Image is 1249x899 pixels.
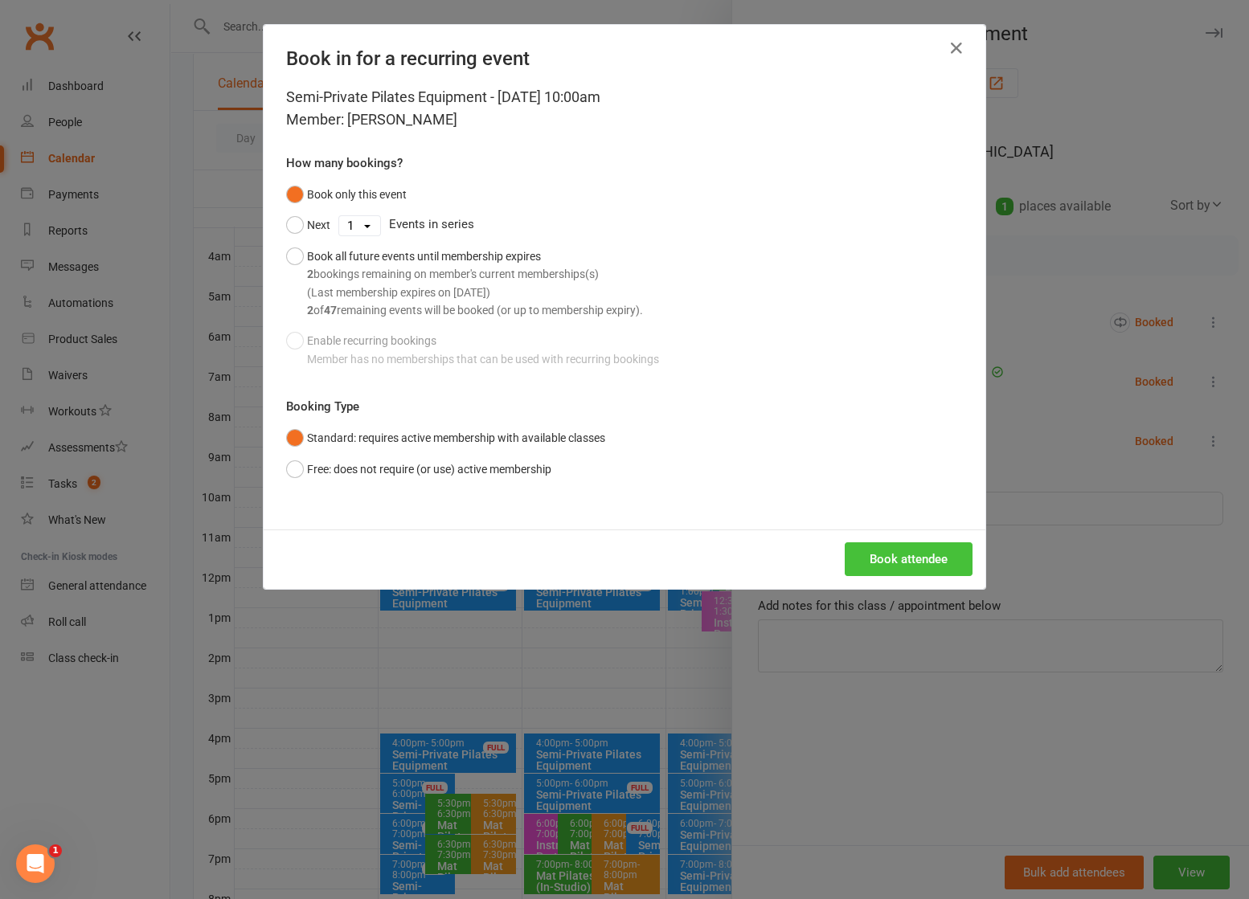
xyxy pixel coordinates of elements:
[286,397,359,416] label: Booking Type
[286,153,403,173] label: How many bookings?
[16,844,55,883] iframe: Intercom live chat
[286,241,643,326] button: Book all future events until membership expires2bookings remaining on member's current membership...
[307,265,643,319] div: bookings remaining on member's current memberships(s) (Last membership expires on [DATE]) of rema...
[286,86,963,131] div: Semi-Private Pilates Equipment - [DATE] 10:00am Member: [PERSON_NAME]
[307,268,313,280] strong: 2
[307,304,313,317] strong: 2
[286,210,963,240] div: Events in series
[324,304,337,317] strong: 47
[286,423,605,453] button: Standard: requires active membership with available classes
[286,47,963,70] h4: Book in for a recurring event
[49,844,62,857] span: 1
[307,247,643,320] div: Book all future events until membership expires
[286,210,330,240] button: Next
[944,35,969,61] button: Close
[286,179,407,210] button: Book only this event
[286,454,551,484] button: Free: does not require (or use) active membership
[845,542,973,576] button: Book attendee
